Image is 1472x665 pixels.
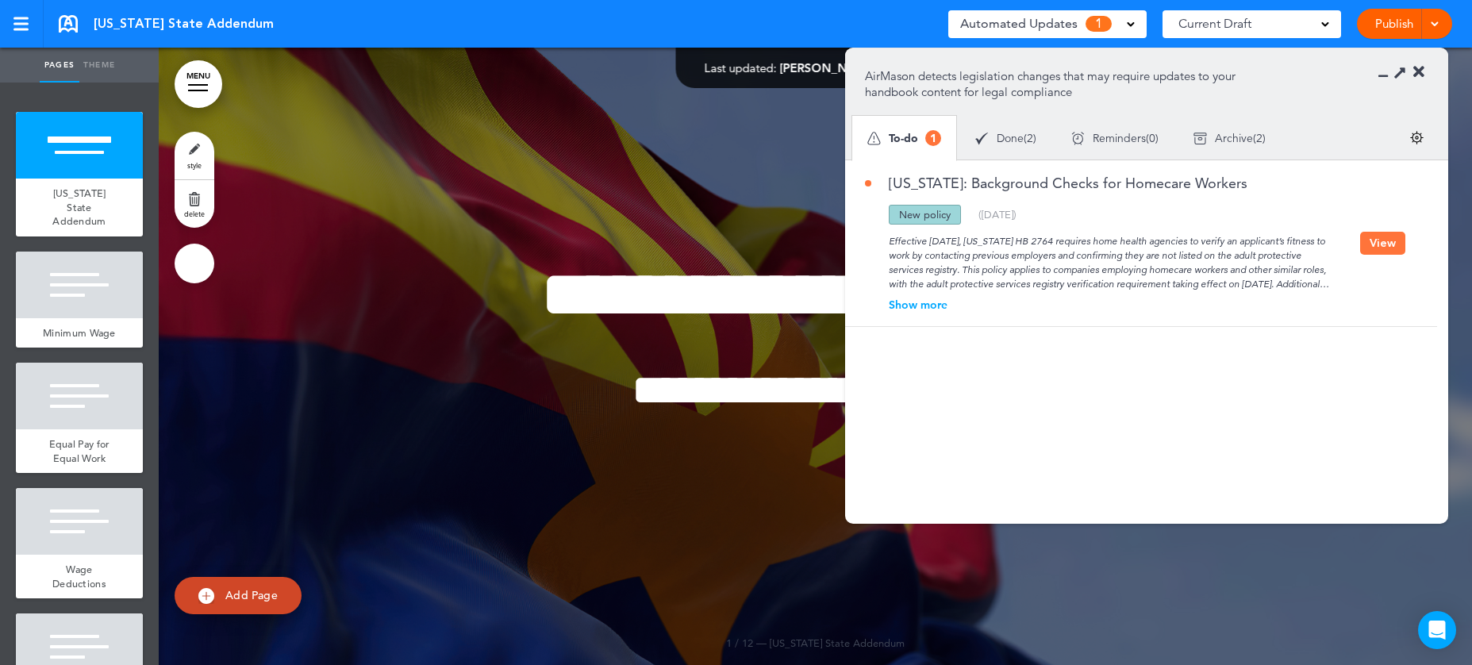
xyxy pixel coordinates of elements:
[704,60,776,75] span: Last updated:
[52,186,106,228] span: [US_STATE] State Addendum
[1410,131,1424,144] img: settings.svg
[1071,132,1085,145] img: apu_icons_remind.svg
[889,133,918,144] span: To-do
[175,132,214,179] a: style
[175,577,302,614] a: Add Page
[40,48,79,83] a: Pages
[978,209,1017,220] div: ( )
[982,208,1013,221] span: [DATE]
[1178,13,1251,35] span: Current Draft
[975,132,989,145] img: apu_icons_done.svg
[867,132,881,145] img: apu_icons_todo.svg
[1369,9,1419,39] a: Publish
[16,179,143,236] a: [US_STATE] State Addendum
[865,299,1360,310] div: Show more
[865,68,1259,100] p: AirMason detects legislation changes that may require updates to your handbook content for legal ...
[770,636,905,649] span: [US_STATE] State Addendum
[865,225,1360,291] div: Effective [DATE], [US_STATE] HB 2764 requires home health agencies to verify an applicant’s fitne...
[16,429,143,473] a: Equal Pay for Equal Work
[187,160,202,170] span: style
[16,318,143,348] a: Minimum Wage
[1027,133,1033,144] span: 2
[1054,117,1176,160] div: ( )
[726,636,753,649] span: 1 / 12
[184,209,205,218] span: delete
[52,563,106,590] span: Wage Deductions
[756,636,767,649] span: —
[779,60,877,75] span: [PERSON_NAME]
[1149,133,1155,144] span: 0
[225,588,278,602] span: Add Page
[925,130,941,146] span: 1
[43,326,116,340] span: Minimum Wage
[1215,133,1253,144] span: Archive
[79,48,119,83] a: Theme
[1086,16,1112,32] span: 1
[1176,117,1283,160] div: ( )
[175,180,214,228] a: delete
[175,60,222,108] a: MENU
[16,555,143,598] a: Wage Deductions
[198,588,214,604] img: add.svg
[94,15,274,33] span: [US_STATE] State Addendum
[865,176,1247,190] a: [US_STATE]: Background Checks for Homecare Workers
[704,62,927,74] div: —
[1093,133,1146,144] span: Reminders
[958,117,1054,160] div: ( )
[889,205,961,225] div: New policy
[1418,611,1456,649] div: Open Intercom Messenger
[960,13,1078,35] span: Automated Updates
[997,133,1024,144] span: Done
[1193,132,1207,145] img: apu_icons_archive.svg
[1256,133,1263,144] span: 2
[49,437,110,465] span: Equal Pay for Equal Work
[1360,232,1405,255] button: View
